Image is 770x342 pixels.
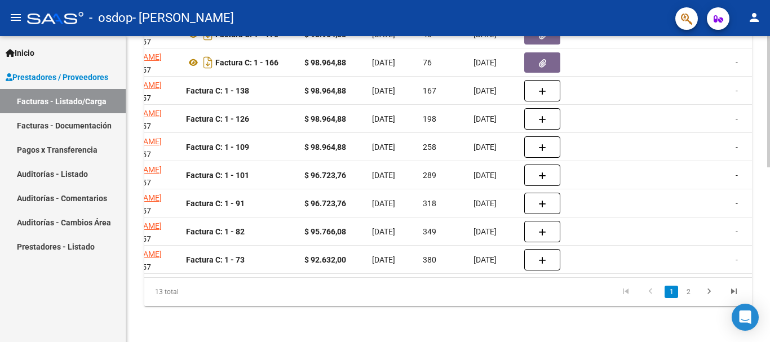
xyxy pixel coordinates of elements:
[304,114,346,123] strong: $ 98.964,88
[423,58,432,67] span: 76
[736,58,738,67] span: -
[473,171,497,180] span: [DATE]
[473,199,497,208] span: [DATE]
[423,143,436,152] span: 258
[736,114,738,123] span: -
[89,6,132,30] span: - osdop
[372,199,395,208] span: [DATE]
[186,143,249,152] strong: Factura C: 1 - 109
[372,58,395,67] span: [DATE]
[186,199,245,208] strong: Factura C: 1 - 91
[372,114,395,123] span: [DATE]
[372,227,395,236] span: [DATE]
[723,286,745,298] a: go to last page
[201,54,215,72] i: Descargar documento
[473,143,497,152] span: [DATE]
[186,114,249,123] strong: Factura C: 1 - 126
[372,255,395,264] span: [DATE]
[186,227,245,236] strong: Factura C: 1 - 82
[473,227,497,236] span: [DATE]
[6,47,34,59] span: Inicio
[186,255,245,264] strong: Factura C: 1 - 73
[665,286,678,298] a: 1
[736,255,738,264] span: -
[304,171,346,180] strong: $ 96.723,76
[680,282,697,301] li: page 2
[186,86,249,95] strong: Factura C: 1 - 138
[736,143,738,152] span: -
[423,255,436,264] span: 380
[640,286,661,298] a: go to previous page
[423,199,436,208] span: 318
[372,171,395,180] span: [DATE]
[6,71,108,83] span: Prestadores / Proveedores
[304,255,346,264] strong: $ 92.632,00
[732,304,759,331] div: Open Intercom Messenger
[304,86,346,95] strong: $ 98.964,88
[9,11,23,24] mat-icon: menu
[698,286,720,298] a: go to next page
[736,227,738,236] span: -
[682,286,695,298] a: 2
[304,58,346,67] strong: $ 98.964,88
[372,143,395,152] span: [DATE]
[423,171,436,180] span: 289
[473,114,497,123] span: [DATE]
[186,171,249,180] strong: Factura C: 1 - 101
[473,255,497,264] span: [DATE]
[473,58,497,67] span: [DATE]
[304,199,346,208] strong: $ 96.723,76
[144,278,264,306] div: 13 total
[215,30,278,39] strong: Factura C: 1 - 176
[736,171,738,180] span: -
[473,86,497,95] span: [DATE]
[423,227,436,236] span: 349
[304,227,346,236] strong: $ 95.766,08
[304,143,346,152] strong: $ 98.964,88
[615,286,636,298] a: go to first page
[736,86,738,95] span: -
[663,282,680,301] li: page 1
[423,114,436,123] span: 198
[736,199,738,208] span: -
[132,6,234,30] span: - [PERSON_NAME]
[423,86,436,95] span: 167
[747,11,761,24] mat-icon: person
[372,86,395,95] span: [DATE]
[215,58,278,67] strong: Factura C: 1 - 166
